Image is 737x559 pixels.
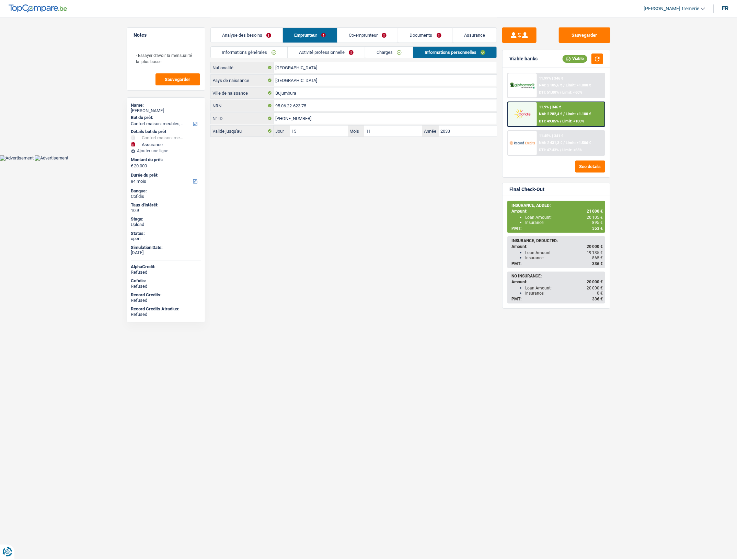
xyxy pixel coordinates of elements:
div: 10.9 [131,208,201,213]
label: Nationalité [211,62,274,73]
label: N° ID [211,113,274,124]
a: Analyse des besoins [211,28,283,43]
div: Status: [131,231,201,236]
div: Simulation Date: [131,245,201,250]
label: But du prêt: [131,115,199,120]
span: DTI: 47.43% [539,148,559,152]
span: Limit: <65% [562,148,582,152]
span: € [131,163,134,169]
span: DTI: 51.08% [539,90,559,95]
img: AlphaCredit [510,82,535,90]
div: Banque: [131,188,201,194]
a: Informations personnelles [413,47,497,58]
div: Final Check-Out [509,187,544,192]
label: Valide jusqu'au [211,126,274,136]
span: Limit: <100% [562,119,584,123]
label: Durée du prêt: [131,173,199,178]
div: Insurance: [525,291,603,296]
div: INSURANCE, ADDED: [511,203,603,208]
div: 11.99% | 346 € [539,76,563,81]
div: Upload [131,222,201,227]
a: Activité professionnelle [288,47,365,58]
div: INSURANCE, DEDUCTED: [511,238,603,243]
div: Ajouter une ligne [131,148,201,153]
span: 353 € [592,226,603,231]
span: / [560,148,561,152]
label: Année [422,126,439,136]
div: PMT: [511,297,603,301]
div: Refused [131,284,201,289]
span: 20 000 € [587,286,603,290]
img: Record Credits [510,136,535,149]
button: See details [575,160,605,173]
span: Limit: >1.100 € [566,112,591,116]
a: [PERSON_NAME].tremerie [638,3,705,14]
span: 20 000 € [587,279,603,284]
span: [PERSON_NAME].tremerie [644,6,699,12]
div: Viable banks [509,56,538,62]
div: open [131,236,201,241]
div: Viable [563,55,587,62]
span: 20 105 € [587,215,603,220]
span: Limit: >1.586 € [566,141,591,145]
input: MM [364,126,422,136]
div: Refused [131,270,201,275]
div: Refused [131,298,201,303]
div: AlphaCredit: [131,264,201,270]
input: AAAA [439,126,497,136]
span: / [560,119,561,123]
input: JJ [290,126,348,136]
a: Documents [398,28,452,43]
input: 590-1234567-89 [274,113,497,124]
div: Cofidis: [131,278,201,284]
label: Pays de naissance [211,75,274,86]
input: Belgique [274,62,497,73]
img: Cofidis [510,108,535,120]
div: Stage: [131,216,201,222]
div: Amount: [511,209,603,214]
div: Amount: [511,279,603,284]
div: Cofidis [131,194,201,199]
div: [PERSON_NAME] [131,108,201,114]
a: Emprunteur [283,28,337,43]
input: 12.12.12-123.12 [274,100,497,111]
div: Loan Amount: [525,215,603,220]
span: Sauvegarder [165,77,191,82]
span: Limit: <60% [562,90,582,95]
div: Loan Amount: [525,250,603,255]
div: Amount: [511,244,603,249]
label: Mois [348,126,365,136]
span: NAI: 2 431,3 € [539,141,562,145]
label: Ville de naissance [211,87,274,98]
a: Charges [365,47,413,58]
label: Jour [274,126,290,136]
div: Loan Amount: [525,286,603,290]
label: NRN [211,100,274,111]
span: 0 € [597,291,603,296]
span: 20 000 € [587,244,603,249]
span: NAI: 2 282,4 € [539,112,562,116]
div: Insurance: [525,255,603,260]
div: Insurance: [525,220,603,225]
span: 865 € [592,255,603,260]
h5: Notes [134,32,198,38]
span: / [563,141,565,145]
div: fr [722,5,728,12]
div: 11.45% | 341 € [539,134,563,138]
div: Refused [131,312,201,317]
span: 21 000 € [587,209,603,214]
a: Assurance [453,28,497,43]
button: Sauvegarder [156,73,200,85]
div: NO INSURANCE: [511,274,603,278]
img: TopCompare Logo [9,4,67,13]
button: Sauvegarder [559,27,610,43]
div: Record Credits Atradius: [131,306,201,312]
input: Belgique [274,75,497,86]
span: DTI: 49.05% [539,119,559,123]
span: 19 135 € [587,250,603,255]
img: Advertisement [35,155,68,161]
span: / [560,90,561,95]
span: 336 € [592,261,603,266]
a: Informations générales [211,47,288,58]
span: 336 € [592,297,603,301]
